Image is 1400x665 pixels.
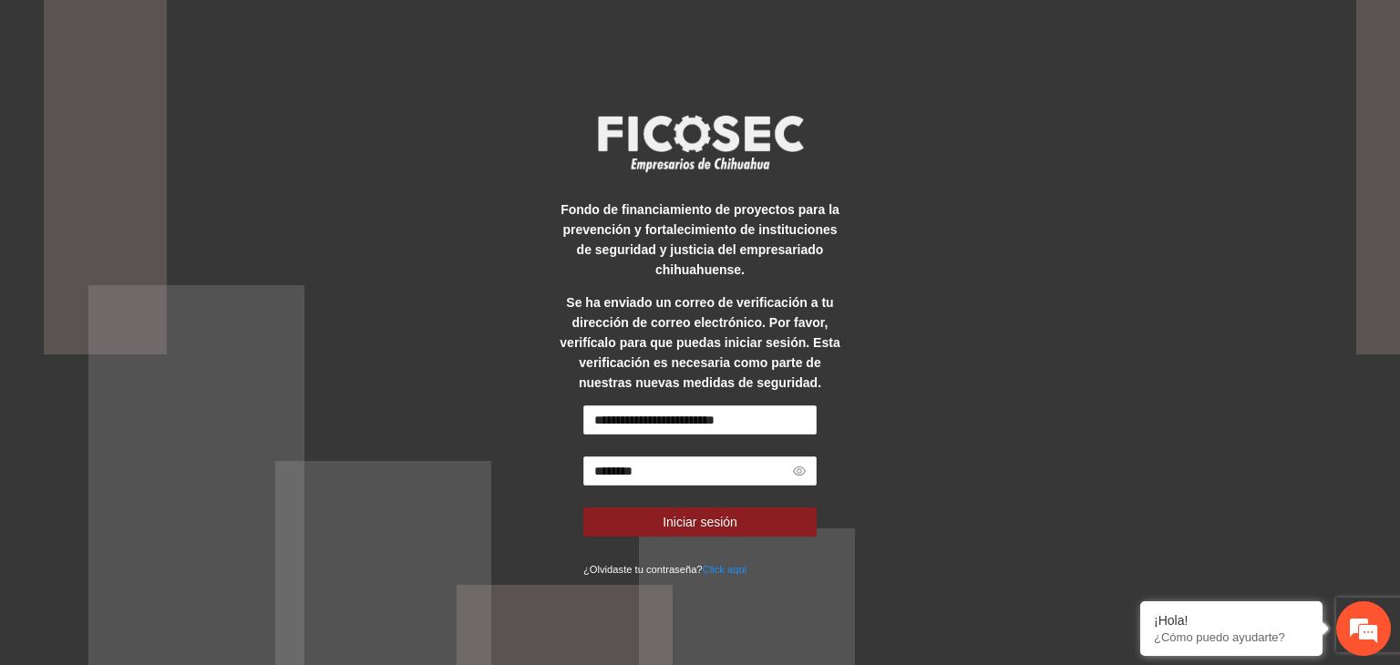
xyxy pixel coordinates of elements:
[703,564,747,575] a: Click aqui
[583,507,817,537] button: Iniciar sesión
[663,512,737,532] span: Iniciar sesión
[583,564,746,575] small: ¿Olvidaste tu contraseña?
[586,109,814,177] img: logo
[1154,613,1309,628] div: ¡Hola!
[793,465,806,477] span: eye
[561,202,839,277] strong: Fondo de financiamiento de proyectos para la prevención y fortalecimiento de instituciones de seg...
[560,295,839,390] strong: Se ha enviado un correo de verificación a tu dirección de correo electrónico. Por favor, verifíca...
[1154,630,1309,644] p: ¿Cómo puedo ayudarte?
